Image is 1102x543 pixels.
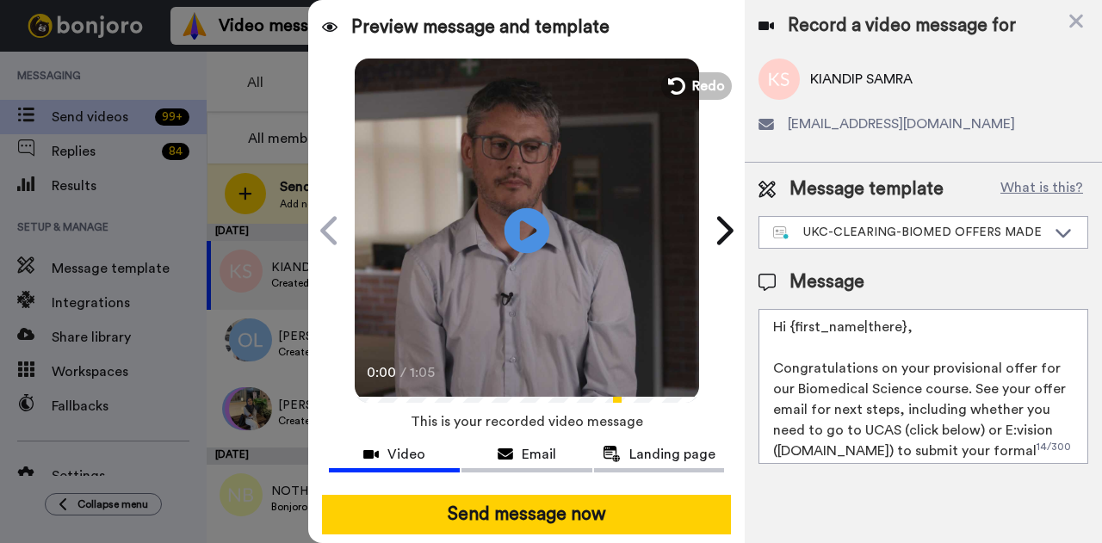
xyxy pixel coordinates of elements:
span: 1:05 [410,362,440,383]
button: What is this? [995,176,1088,202]
div: UKC-CLEARING-BIOMED OFFERS MADE [773,224,1046,241]
span: Video [387,444,425,465]
img: nextgen-template.svg [773,226,789,240]
span: 0:00 [367,362,397,383]
span: / [400,362,406,383]
textarea: Hi {first_name|there}, Congratulations on your provisional offer for our Biomedical Science cours... [758,309,1088,464]
span: Message [789,269,864,295]
button: Send message now [322,495,731,534]
span: This is your recorded video message [411,403,643,441]
span: Email [522,444,556,465]
span: Message template [789,176,944,202]
span: [EMAIL_ADDRESS][DOMAIN_NAME] [788,114,1015,134]
span: Landing page [629,444,715,465]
